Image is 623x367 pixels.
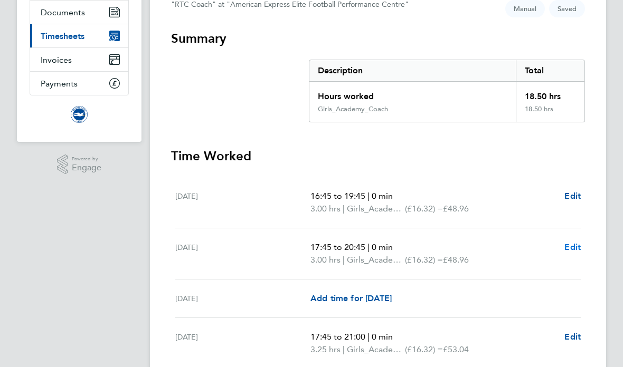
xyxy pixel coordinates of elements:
a: Documents [30,1,128,24]
div: [DATE] [175,331,310,356]
span: | [343,204,345,214]
div: 18.50 hrs [516,105,584,122]
span: 0 min [372,191,393,201]
span: £48.96 [443,204,469,214]
div: [DATE] [175,292,310,305]
a: Timesheets [30,24,128,47]
span: Edit [564,332,581,342]
span: (£16.32) = [405,344,443,354]
span: 17:45 to 20:45 [310,242,365,252]
a: Powered byEngage [57,154,102,175]
div: 18.50 hrs [516,82,584,105]
span: Powered by [72,154,101,163]
span: Girls_Academy_Coach [347,343,405,356]
span: 0 min [372,332,393,342]
a: Add time for [DATE] [310,292,392,305]
a: Edit [564,331,581,343]
span: Timesheets [41,31,84,41]
span: Invoices [41,55,72,65]
span: Documents [41,7,85,17]
span: | [367,242,370,252]
span: 17:45 to 21:00 [310,332,365,342]
div: Total [516,60,584,81]
div: Description [309,60,516,81]
span: | [343,255,345,265]
span: 3.25 hrs [310,344,341,354]
a: Edit [564,241,581,254]
a: Edit [564,190,581,202]
span: 16:45 to 19:45 [310,191,365,201]
a: Go to home page [30,106,129,123]
span: Edit [564,191,581,201]
div: Summary [309,60,585,122]
div: [DATE] [175,241,310,266]
a: Invoices [30,48,128,71]
span: | [343,344,345,354]
span: 3.00 hrs [310,255,341,265]
span: (£16.32) = [405,255,443,265]
span: £48.96 [443,255,469,265]
span: Engage [72,163,101,172]
span: (£16.32) = [405,204,443,214]
span: Add time for [DATE] [310,293,392,303]
span: 0 min [372,242,393,252]
a: Payments [30,72,128,95]
span: Girls_Academy_Coach [347,202,405,215]
h3: Time Worked [171,148,585,165]
div: Girls_Academy_Coach [318,105,388,113]
div: Hours worked [309,82,516,105]
span: Payments [41,79,78,89]
span: 3.00 hrs [310,204,341,214]
span: | [367,191,370,201]
h3: Summary [171,30,585,47]
span: | [367,332,370,342]
span: Edit [564,242,581,252]
div: [DATE] [175,190,310,215]
span: £53.04 [443,344,469,354]
span: Girls_Academy_Coach [347,254,405,266]
img: brightonandhovealbion-logo-retina.png [71,106,88,123]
